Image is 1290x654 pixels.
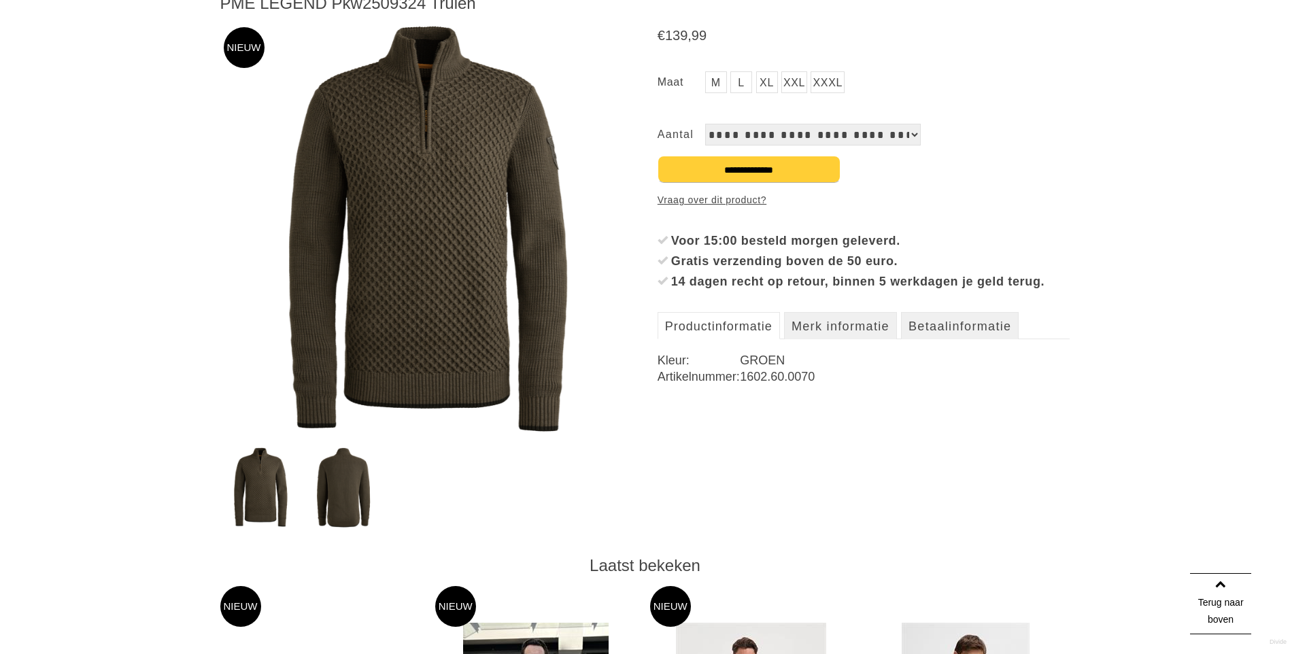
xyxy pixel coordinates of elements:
a: XXXL [811,71,845,93]
dt: Kleur: [658,352,740,368]
span: 99 [692,28,707,43]
img: PME LEGEND Pkw2509324 Truien [220,24,633,436]
div: Voor 15:00 besteld morgen geleverd. [671,230,1070,251]
img: pme-legend-pkw2509324-truien [221,447,300,528]
label: Aantal [658,124,705,145]
li: 14 dagen recht op retour, binnen 5 werkdagen je geld terug. [658,271,1070,292]
span: , [688,28,692,43]
div: Laatst bekeken [220,555,1070,576]
img: pme-legend-pkw2509324-truien [304,447,383,528]
a: L [730,71,752,93]
span: 139 [665,28,688,43]
a: Productinformatie [658,312,780,339]
a: XXL [781,71,807,93]
a: Vraag over dit product? [658,190,766,210]
dt: Artikelnummer: [658,368,740,385]
span: € [658,28,665,43]
a: Divide [1270,634,1287,651]
a: XL [756,71,778,93]
dd: GROEN [740,352,1070,368]
a: Merk informatie [784,312,897,339]
a: Terug naar boven [1190,573,1251,634]
div: Gratis verzending boven de 50 euro. [671,251,1070,271]
a: Betaalinformatie [901,312,1019,339]
dd: 1602.60.0070 [740,368,1070,385]
ul: Maat [658,71,1070,97]
a: M [705,71,727,93]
